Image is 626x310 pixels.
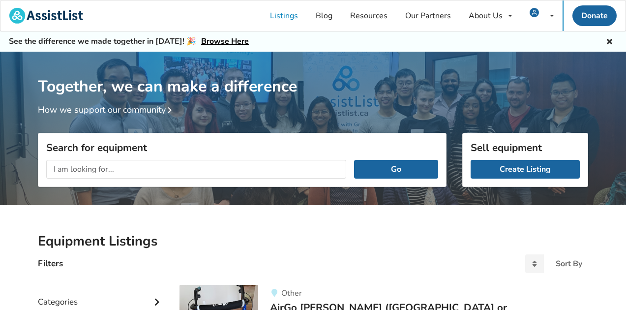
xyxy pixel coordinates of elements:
[354,160,438,179] button: Go
[572,5,617,26] a: Donate
[530,8,539,17] img: user icon
[46,160,346,179] input: I am looking for...
[201,36,249,47] a: Browse Here
[556,260,582,268] div: Sort By
[38,52,588,96] h1: Together, we can make a difference
[38,104,176,116] a: How we support our community
[46,141,438,154] h3: Search for equipment
[341,0,396,31] a: Resources
[9,8,83,24] img: assistlist-logo
[307,0,341,31] a: Blog
[38,233,588,250] h2: Equipment Listings
[9,36,249,47] h5: See the difference we made together in [DATE]! 🎉
[396,0,460,31] a: Our Partners
[281,288,302,299] span: Other
[261,0,307,31] a: Listings
[469,12,503,20] div: About Us
[471,160,580,179] a: Create Listing
[471,141,580,154] h3: Sell equipment
[38,258,63,269] h4: Filters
